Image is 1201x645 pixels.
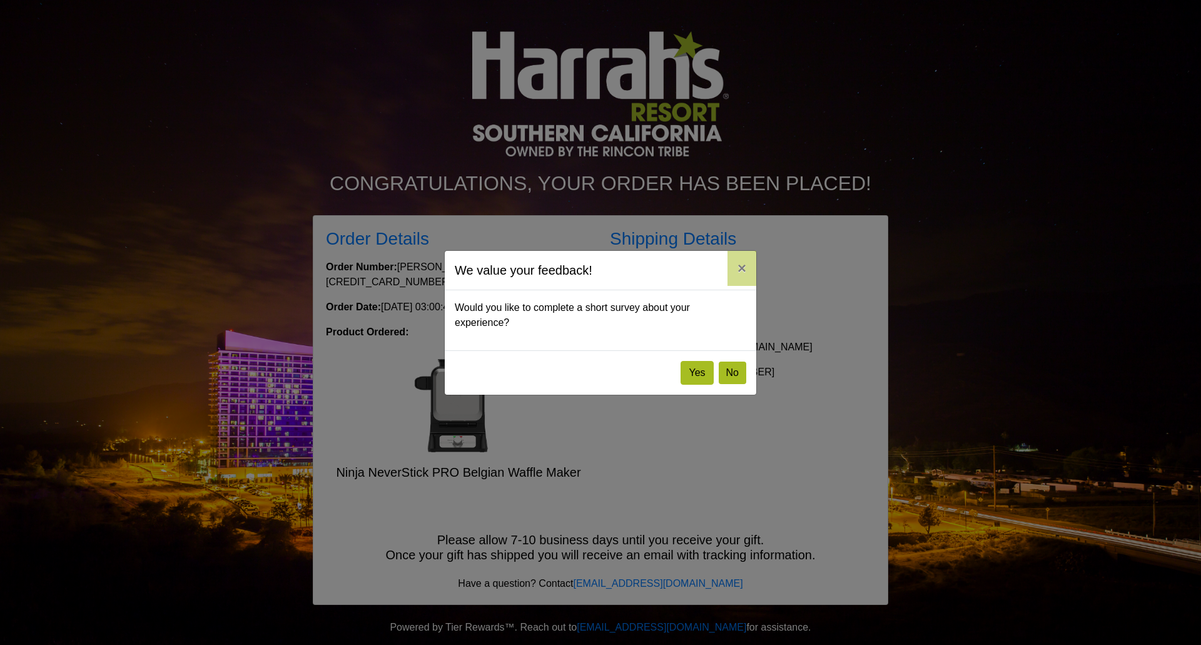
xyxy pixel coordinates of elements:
[455,261,592,280] h5: We value your feedback!
[737,260,746,277] span: ×
[719,362,746,384] button: No
[681,361,713,385] button: Yes
[727,251,756,286] button: Close
[455,300,746,330] p: Would you like to complete a short survey about your experience?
